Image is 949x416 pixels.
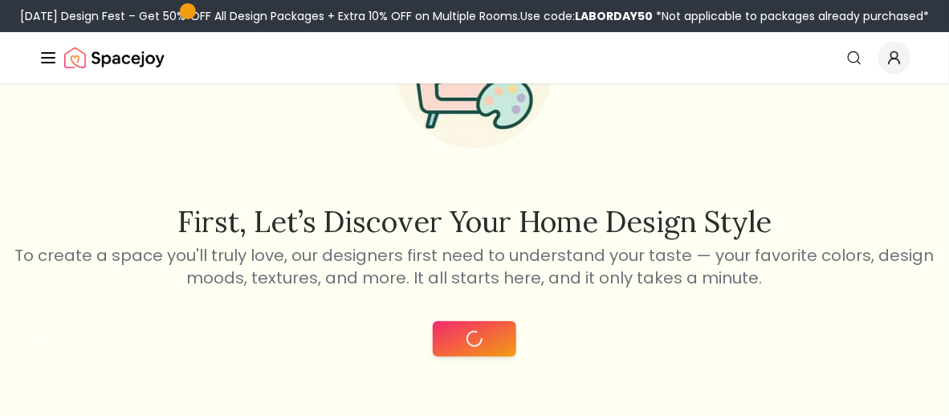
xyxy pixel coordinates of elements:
div: [DATE] Design Fest – Get 50% OFF All Design Packages + Extra 10% OFF on Multiple Rooms. [20,8,929,24]
h2: First, let’s discover your home design style [13,206,936,238]
span: Use code: [520,8,653,24]
span: *Not applicable to packages already purchased* [653,8,929,24]
img: Spacejoy Logo [64,42,165,74]
p: To create a space you'll truly love, our designers first need to understand your taste — your fav... [13,244,936,289]
nav: Global [39,32,910,84]
b: LABORDAY50 [575,8,653,24]
a: Spacejoy [64,42,165,74]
